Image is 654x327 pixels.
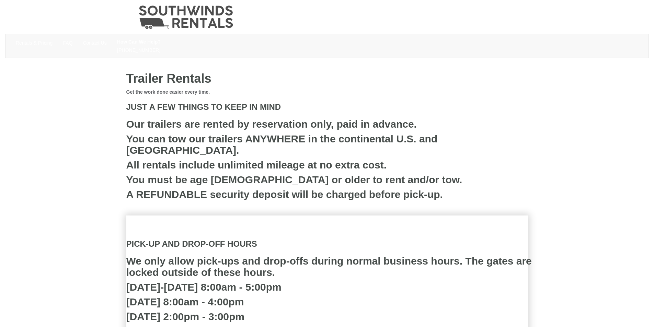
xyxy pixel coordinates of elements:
p: You must be age [DEMOGRAPHIC_DATA] or older to rent and/or tow. [126,174,528,185]
h1: Trailer Rentals [126,72,528,85]
p: [DATE]-[DATE] 8:00am - 5:00pm [126,281,538,293]
strong: JUST A FEW THINGS TO KEEP IN MIND [126,102,281,112]
a: Rentals & Pricing [11,34,58,51]
strong: Get the work done easier every time. [126,89,210,95]
a: How Can We Help? [PHONE_NUMBER] [112,34,166,58]
p: You can tow our trailers ANYWHERE in the continental U.S. and [GEOGRAPHIC_DATA]. [126,133,528,156]
strong: PICK-UP AND DROP-OFF HOURS [126,239,257,248]
p: A REFUNDABLE security deposit will be charged before pick-up. [126,189,528,200]
a: FAQ [58,34,78,51]
span: [PHONE_NUMBER] [117,47,160,53]
img: Southwinds Rentals Logo [134,4,237,30]
p: All rentals include unlimited mileage at no extra cost. [126,159,528,171]
strong: How Can We Help? [117,39,161,45]
p: [DATE] 8:00am - 4:00pm [126,296,538,307]
p: We only allow pick-ups and drop-offs during normal business hours. The gates are locked outside o... [126,255,538,278]
p: Our trailers are rented by reservation only, paid in advance. [126,118,528,130]
p: [DATE] 2:00pm - 3:00pm [126,311,538,322]
a: Contact Us [78,34,112,51]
